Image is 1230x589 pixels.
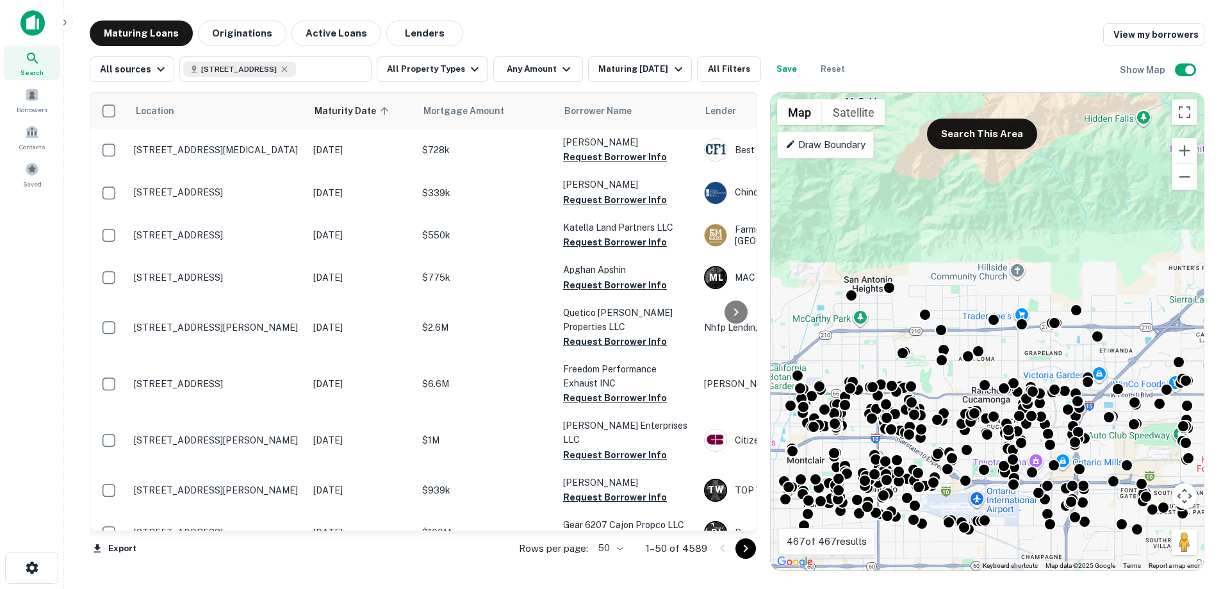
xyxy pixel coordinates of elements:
div: 0 0 [771,93,1204,570]
p: [DATE] [313,526,409,540]
p: [STREET_ADDRESS] [134,229,300,241]
p: Gear 6207 Cajon Propco LLC [563,518,691,532]
span: Maturity Date [315,103,393,119]
iframe: Chat Widget [1166,486,1230,548]
p: Freedom Performance Exhaust INC [563,362,691,390]
p: [DATE] [313,186,409,200]
div: TOP World Investment INC [704,479,896,502]
p: [STREET_ADDRESS] [134,272,300,283]
button: Request Borrower Info [563,149,667,165]
div: Farmers & Merchants Bank Of [GEOGRAPHIC_DATA] [704,224,896,247]
button: Reset [812,56,853,82]
a: Search [4,46,60,80]
button: All Filters [697,56,761,82]
p: $550k [422,228,550,242]
img: capitalize-icon.png [20,10,45,36]
p: P I [711,526,720,540]
p: M L [709,271,723,285]
img: picture [705,429,726,451]
div: Citizens Business Bank [704,429,896,452]
a: View my borrowers [1103,23,1204,46]
p: $775k [422,270,550,285]
p: Rows per page: [519,541,588,556]
button: Originations [198,21,286,46]
img: picture [705,139,726,161]
button: Active Loans [291,21,381,46]
img: picture [705,224,726,246]
button: Maturing Loans [90,21,193,46]
p: $728k [422,143,550,157]
a: Contacts [4,120,60,154]
button: Request Borrower Info [563,334,667,349]
button: Save your search to get updates of matches that match your search criteria. [766,56,807,82]
div: Pcred II Holding VI LLC [704,521,896,544]
button: All Property Types [377,56,488,82]
th: Mortgage Amount [416,93,557,129]
button: Lenders [386,21,463,46]
button: Request Borrower Info [563,490,667,505]
button: Request Borrower Info [563,235,667,250]
a: Borrowers [4,83,60,117]
img: picture [705,182,726,204]
th: Location [127,93,307,129]
button: All sources [90,56,174,82]
button: Map camera controls [1172,483,1197,509]
p: Apghan Apshin [563,263,691,277]
div: 50 [593,539,625,558]
button: Maturing [DATE] [588,56,691,82]
p: Draw Boundary [785,137,865,153]
p: 1–50 of 4589 [646,541,707,556]
button: Request Borrower Info [563,192,667,208]
button: Zoom out [1172,164,1197,190]
p: [PERSON_NAME] [704,377,896,391]
button: Go to next page [735,538,756,559]
span: Location [135,103,174,119]
th: Lender [698,93,903,129]
span: Contacts [19,142,45,152]
p: [STREET_ADDRESS][PERSON_NAME] [134,435,300,446]
span: Search [20,67,44,78]
p: $339k [422,186,550,200]
button: Keyboard shortcuts [983,561,1038,570]
p: [STREET_ADDRESS][MEDICAL_DATA] [134,144,300,156]
a: Open this area in Google Maps (opens a new window) [774,554,816,570]
button: Any Amount [493,56,583,82]
button: Show street map [777,99,822,125]
div: Maturing [DATE] [598,62,685,77]
p: Quetico [PERSON_NAME] Properties LLC [563,306,691,334]
span: Map data ©2025 Google [1045,562,1115,569]
p: Katella Land Partners LLC [563,220,691,235]
a: Terms (opens in new tab) [1123,562,1141,569]
button: Export [90,539,140,558]
p: $6.6M [422,377,550,391]
span: Borrowers [17,104,47,115]
a: Saved [4,157,60,192]
p: T W [708,483,723,497]
p: [DATE] [313,483,409,497]
div: MAC Lending INC [704,266,896,289]
button: Request Borrower Info [563,390,667,406]
div: Chino Commercial Bank NA [704,181,896,204]
span: Saved [23,179,42,189]
button: Request Borrower Info [563,447,667,463]
span: [STREET_ADDRESS] [201,63,277,75]
span: Mortgage Amount [423,103,521,119]
th: Borrower Name [557,93,698,129]
p: 467 of 467 results [787,534,867,549]
button: Toggle fullscreen view [1172,99,1197,125]
button: Show satellite imagery [822,99,885,125]
p: [DATE] [313,433,409,447]
p: [DATE] [313,228,409,242]
div: All sources [100,62,168,77]
span: Lender [705,103,736,119]
p: [DATE] [313,270,409,285]
button: Request Borrower Info [563,278,667,293]
p: [DATE] [313,143,409,157]
p: [STREET_ADDRESS] [134,378,300,390]
p: $1M [422,433,550,447]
